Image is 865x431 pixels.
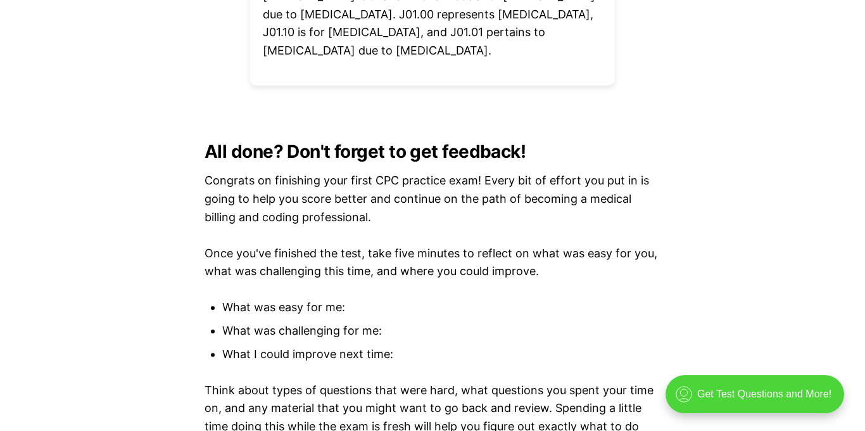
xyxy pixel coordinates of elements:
p: Congrats on finishing your first CPC practice exam! Every bit of effort you put in is going to he... [205,172,660,226]
p: Once you've finished the test, take five minutes to reflect on what was easy for you, what was ch... [205,245,660,281]
li: What was challenging for me: [222,322,660,340]
li: What I could improve next time: [222,345,660,364]
h2: All done? Don't forget to get feedback! [205,141,660,162]
li: What was easy for me: [222,299,660,317]
iframe: portal-trigger [655,369,865,431]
